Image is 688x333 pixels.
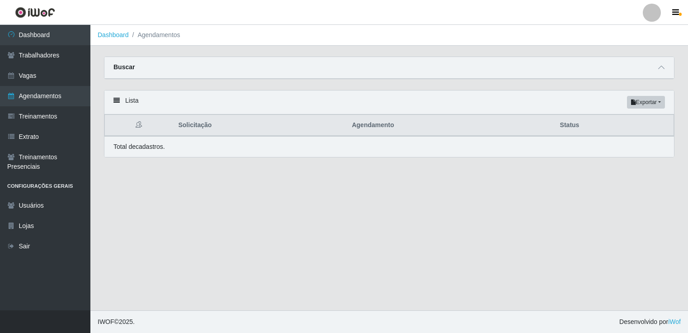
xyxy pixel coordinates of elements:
[90,25,688,46] nav: breadcrumb
[98,31,129,38] a: Dashboard
[129,30,180,40] li: Agendamentos
[98,318,114,325] span: IWOF
[15,7,55,18] img: CoreUI Logo
[619,317,681,327] span: Desenvolvido por
[555,115,674,136] th: Status
[104,90,674,114] div: Lista
[346,115,554,136] th: Agendamento
[98,317,135,327] span: © 2025 .
[113,63,135,71] strong: Buscar
[173,115,346,136] th: Solicitação
[668,318,681,325] a: iWof
[627,96,665,109] button: Exportar
[113,142,165,152] p: Total de cadastros.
